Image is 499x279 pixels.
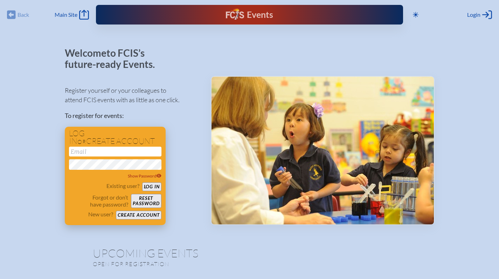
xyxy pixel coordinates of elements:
[128,173,161,179] span: Show Password
[88,211,113,218] p: New user?
[212,77,434,224] img: Events
[142,182,161,191] button: Log in
[106,182,139,189] p: Existing user?
[184,8,315,21] div: FCIS Events — Future ready
[131,194,161,208] button: Resetpassword
[467,11,480,18] span: Login
[65,86,200,105] p: Register yourself or your colleagues to attend FCIS events with as little as one click.
[93,260,278,267] p: Open for registration
[69,130,161,145] h1: Log in create account
[65,48,163,70] p: Welcome to FCIS’s future-ready Events.
[65,111,200,120] p: To register for events:
[116,211,161,219] button: Create account
[69,194,129,208] p: Forgot or don’t have password?
[69,147,161,156] input: Email
[55,10,89,20] a: Main Site
[55,11,77,18] span: Main Site
[77,138,86,145] span: or
[93,247,407,259] h1: Upcoming Events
